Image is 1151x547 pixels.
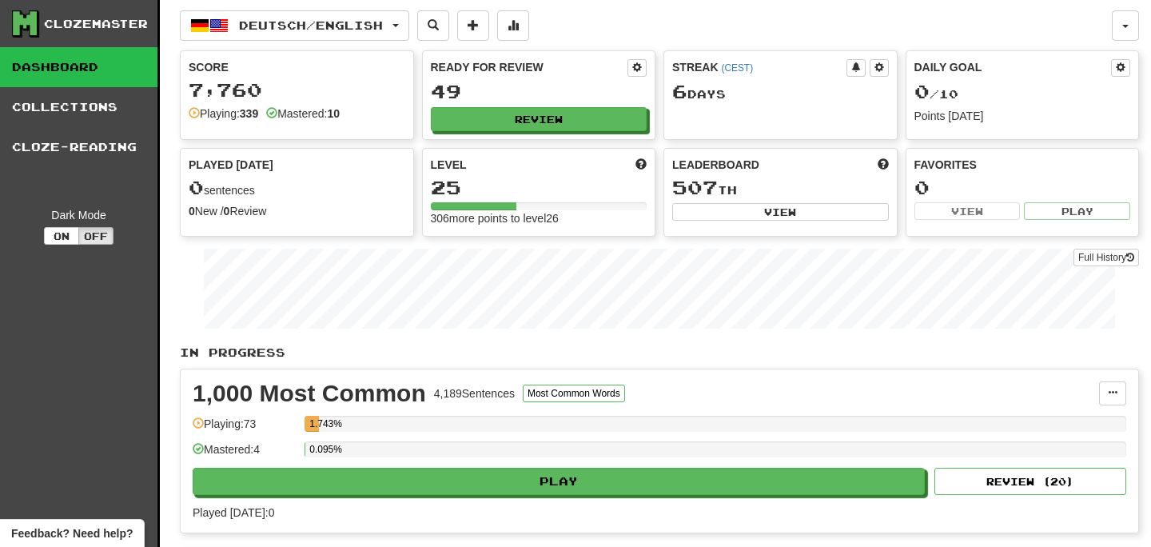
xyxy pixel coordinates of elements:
[672,157,759,173] span: Leaderboard
[189,106,258,122] div: Playing:
[193,441,297,468] div: Mastered: 4
[193,416,297,442] div: Playing: 73
[523,385,625,402] button: Most Common Words
[1073,249,1139,266] a: Full History
[417,10,449,41] button: Search sentences
[193,506,274,519] span: Played [DATE]: 0
[721,62,753,74] a: (CEST)
[914,202,1021,220] button: View
[193,381,426,405] div: 1,000 Most Common
[914,178,1131,198] div: 0
[914,87,958,101] span: / 10
[239,18,383,32] span: Deutsch / English
[189,157,273,173] span: Played [DATE]
[672,203,889,221] button: View
[189,80,405,100] div: 7,760
[934,468,1126,495] button: Review (20)
[878,157,889,173] span: This week in points, UTC
[189,205,195,218] strong: 0
[193,468,925,495] button: Play
[44,16,148,32] div: Clozemaster
[44,227,79,245] button: On
[914,157,1131,173] div: Favorites
[672,82,889,102] div: Day s
[431,157,467,173] span: Level
[12,207,145,223] div: Dark Mode
[497,10,529,41] button: More stats
[672,176,718,198] span: 507
[11,525,133,541] span: Open feedback widget
[309,416,319,432] div: 1.743%
[180,345,1139,361] p: In Progress
[266,106,340,122] div: Mastered:
[431,178,647,198] div: 25
[431,82,647,102] div: 49
[914,80,930,102] span: 0
[1024,202,1130,220] button: Play
[431,210,647,226] div: 306 more points to level 26
[457,10,489,41] button: Add sentence to collection
[180,10,409,41] button: Deutsch/English
[327,107,340,120] strong: 10
[189,203,405,219] div: New / Review
[672,80,687,102] span: 6
[431,107,647,131] button: Review
[672,178,889,198] div: th
[189,176,204,198] span: 0
[914,59,1112,77] div: Daily Goal
[189,178,405,198] div: sentences
[189,59,405,75] div: Score
[224,205,230,218] strong: 0
[78,227,114,245] button: Off
[434,385,515,401] div: 4,189 Sentences
[240,107,258,120] strong: 339
[431,59,628,75] div: Ready for Review
[914,108,1131,124] div: Points [DATE]
[672,59,846,75] div: Streak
